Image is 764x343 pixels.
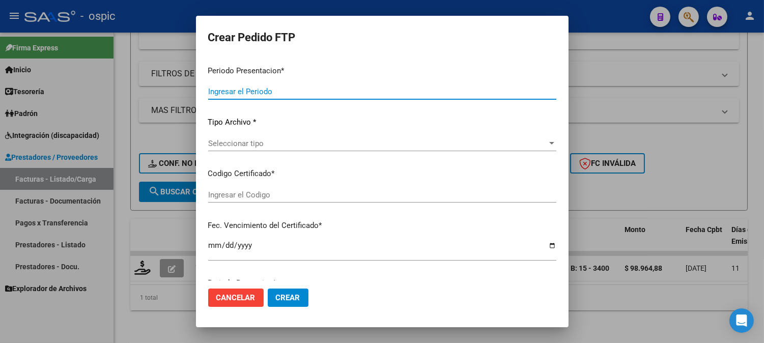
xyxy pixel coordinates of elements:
[208,28,556,47] h2: Crear Pedido FTP
[208,139,547,148] span: Seleccionar tipo
[208,289,264,307] button: Cancelar
[208,65,556,77] p: Periodo Presentacion
[208,117,556,128] p: Tipo Archivo *
[268,289,308,307] button: Crear
[216,293,256,302] span: Cancelar
[276,293,300,302] span: Crear
[208,168,556,180] p: Codigo Certificado
[729,308,754,333] div: Open Intercom Messenger
[208,220,556,232] p: Fec. Vencimiento del Certificado
[208,277,556,289] p: Periodo Prestacion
